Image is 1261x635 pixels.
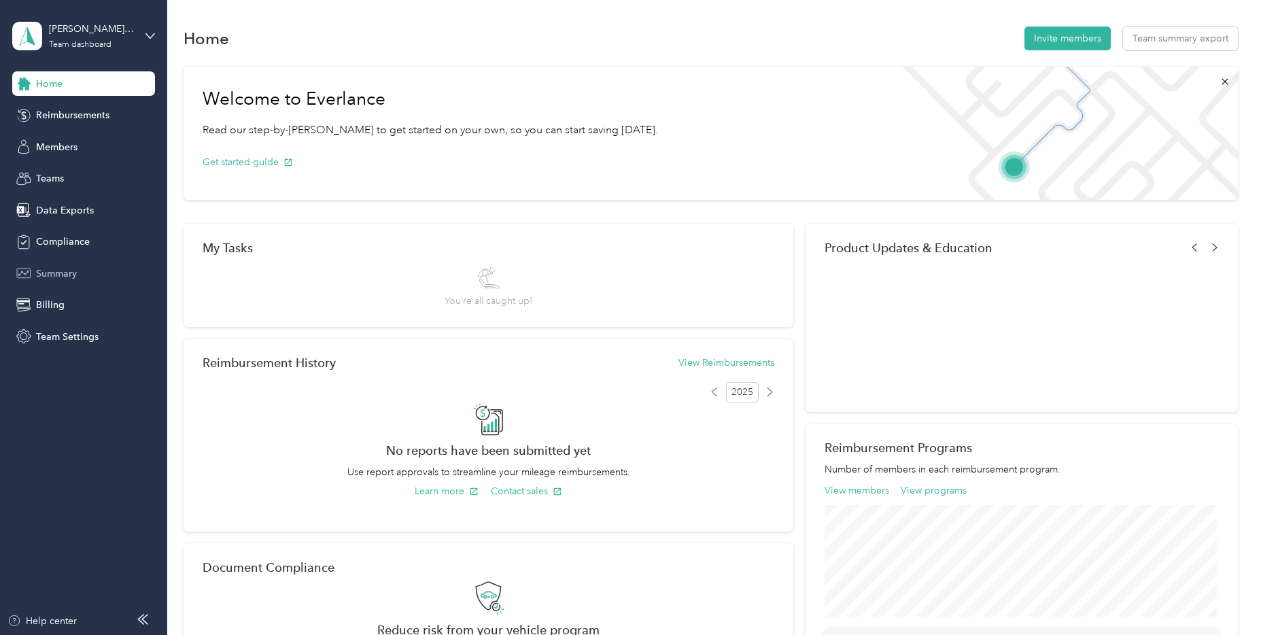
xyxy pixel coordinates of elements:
[36,235,90,249] span: Compliance
[203,88,658,110] h1: Welcome to Everlance
[36,267,77,281] span: Summary
[203,356,336,370] h2: Reimbursement History
[1024,27,1111,50] button: Invite members
[415,484,479,498] button: Learn more
[1185,559,1261,635] iframe: Everlance-gr Chat Button Frame
[36,108,109,122] span: Reimbursements
[888,67,1237,200] img: Welcome to everlance
[7,614,77,628] button: Help center
[203,122,658,139] p: Read our step-by-[PERSON_NAME] to get started on your own, so you can start saving [DATE].
[203,443,774,458] h2: No reports have been submitted yet
[825,241,992,255] span: Product Updates & Education
[726,382,759,402] span: 2025
[825,483,889,498] button: View members
[36,171,64,186] span: Teams
[49,22,134,36] div: [PERSON_NAME] Aggregates
[36,77,63,91] span: Home
[491,484,562,498] button: Contact sales
[445,294,532,308] span: You’re all caught up!
[1123,27,1238,50] button: Team summary export
[36,330,99,344] span: Team Settings
[36,298,65,312] span: Billing
[203,465,774,479] p: Use report approvals to streamline your mileage reimbursements.
[36,203,94,218] span: Data Exports
[825,441,1219,455] h2: Reimbursement Programs
[203,560,334,574] h2: Document Compliance
[825,462,1219,477] p: Number of members in each reimbursement program.
[49,41,111,49] div: Team dashboard
[184,31,229,46] h1: Home
[203,155,293,169] button: Get started guide
[203,241,774,255] div: My Tasks
[901,483,967,498] button: View programs
[36,140,77,154] span: Members
[678,356,774,370] button: View Reimbursements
